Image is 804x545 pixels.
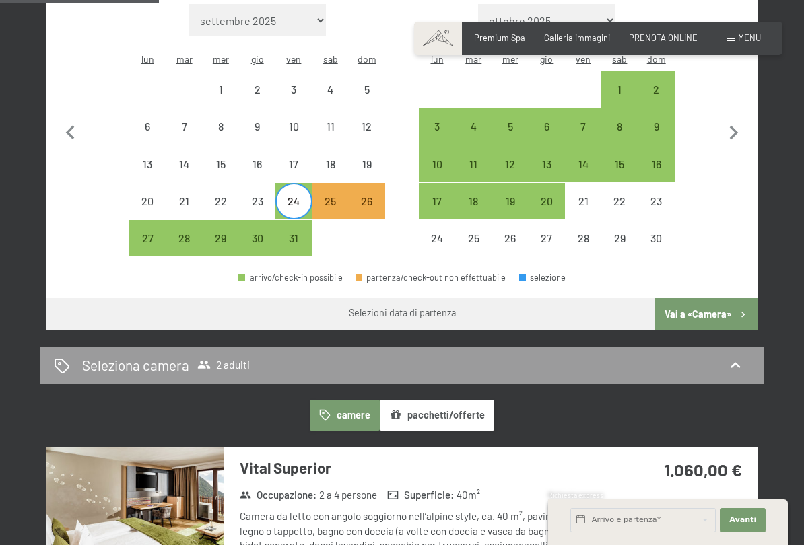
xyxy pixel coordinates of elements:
div: partenza/check-out non effettuabile [166,145,202,182]
div: partenza/check-out non effettuabile [239,145,275,182]
div: Fri Nov 21 2025 [565,183,601,219]
div: Fri Nov 07 2025 [565,108,601,145]
div: 20 [131,196,164,229]
div: 24 [277,196,310,229]
button: Mese precedente [57,4,85,257]
div: Sat Nov 08 2025 [601,108,638,145]
div: partenza/check-out non effettuabile [312,108,349,145]
div: Mon Nov 17 2025 [419,183,455,219]
strong: 1.060,00 € [664,459,742,480]
div: partenza/check-out possibile [275,183,312,219]
div: partenza/check-out possibile [419,145,455,182]
div: arrivo/check-in possibile [238,273,343,282]
div: 23 [240,196,274,229]
abbr: giovedì [251,53,264,65]
div: partenza/check-out possibile [492,145,528,182]
div: partenza/check-out possibile [492,183,528,219]
div: partenza/check-out possibile [601,145,638,182]
div: Sat Nov 22 2025 [601,183,638,219]
div: partenza/check-out non effettuabile [565,220,601,256]
div: partenza/check-out non effettuabile [203,145,239,182]
div: Sat Oct 18 2025 [312,145,349,182]
div: Mon Nov 10 2025 [419,145,455,182]
div: Mon Oct 06 2025 [129,108,166,145]
abbr: lunedì [141,53,154,65]
div: partenza/check-out non è effettuabile, poiché non è stato raggiunto il soggiorno minimo richiesto [349,183,385,219]
div: Tue Oct 28 2025 [166,220,202,256]
div: 24 [420,233,454,266]
div: Sat Nov 29 2025 [601,220,638,256]
div: Mon Oct 27 2025 [129,220,166,256]
div: Sat Nov 15 2025 [601,145,638,182]
div: Wed Nov 05 2025 [492,108,528,145]
div: partenza/check-out possibile [129,220,166,256]
div: selezione [519,273,566,282]
div: Wed Nov 12 2025 [492,145,528,182]
div: Sun Nov 09 2025 [638,108,675,145]
div: 11 [457,159,490,192]
div: 25 [314,196,347,229]
div: partenza/check-out possibile [601,71,638,108]
div: 18 [314,159,347,192]
div: 7 [167,121,201,155]
div: Thu Oct 09 2025 [239,108,275,145]
div: 12 [493,159,527,192]
div: 28 [566,233,600,266]
abbr: lunedì [431,53,444,65]
div: 9 [640,121,673,155]
div: 27 [131,233,164,266]
div: 26 [350,196,384,229]
div: 2 [240,84,274,118]
div: 16 [640,159,673,192]
div: 3 [277,84,310,118]
div: 5 [350,84,384,118]
div: 6 [530,121,564,155]
div: Fri Nov 14 2025 [565,145,601,182]
div: 29 [204,233,238,266]
div: 1 [603,84,636,118]
div: Thu Oct 30 2025 [239,220,275,256]
h2: Seleziona camera [82,355,189,375]
div: Sun Oct 19 2025 [349,145,385,182]
div: Sun Oct 26 2025 [349,183,385,219]
a: Galleria immagini [544,32,610,43]
div: partenza/check-out non effettuabile [312,71,349,108]
abbr: giovedì [540,53,553,65]
span: 2 adulti [197,358,250,371]
div: Fri Oct 03 2025 [275,71,312,108]
div: 22 [603,196,636,229]
div: Thu Oct 23 2025 [239,183,275,219]
div: 29 [603,233,636,266]
span: Avanti [729,515,756,525]
div: Wed Oct 01 2025 [203,71,239,108]
div: Sat Oct 04 2025 [312,71,349,108]
div: partenza/check-out non effettuabile [529,220,565,256]
div: partenza/check-out possibile [529,183,565,219]
div: partenza/check-out possibile [529,145,565,182]
div: Thu Oct 02 2025 [239,71,275,108]
div: 30 [240,233,274,266]
abbr: sabato [612,53,627,65]
div: partenza/check-out non effettuabile [601,220,638,256]
div: 11 [314,121,347,155]
div: Tue Oct 21 2025 [166,183,202,219]
div: Thu Nov 13 2025 [529,145,565,182]
div: partenza/check-out non effettuabile [349,108,385,145]
div: 12 [350,121,384,155]
div: partenza/check-out possibile [492,108,528,145]
div: 17 [277,159,310,192]
span: Richiesta express [548,491,603,499]
div: Wed Oct 29 2025 [203,220,239,256]
div: partenza/check-out non effettuabile [203,108,239,145]
div: Sun Oct 12 2025 [349,108,385,145]
div: 13 [530,159,564,192]
div: Sun Nov 23 2025 [638,183,675,219]
div: 14 [566,159,600,192]
span: 2 a 4 persone [319,488,377,502]
div: partenza/check-out possibile [638,71,675,108]
div: Sat Oct 11 2025 [312,108,349,145]
div: 2 [640,84,673,118]
div: 10 [277,121,310,155]
a: Premium Spa [474,32,525,43]
div: Selezioni data di partenza [349,306,456,320]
